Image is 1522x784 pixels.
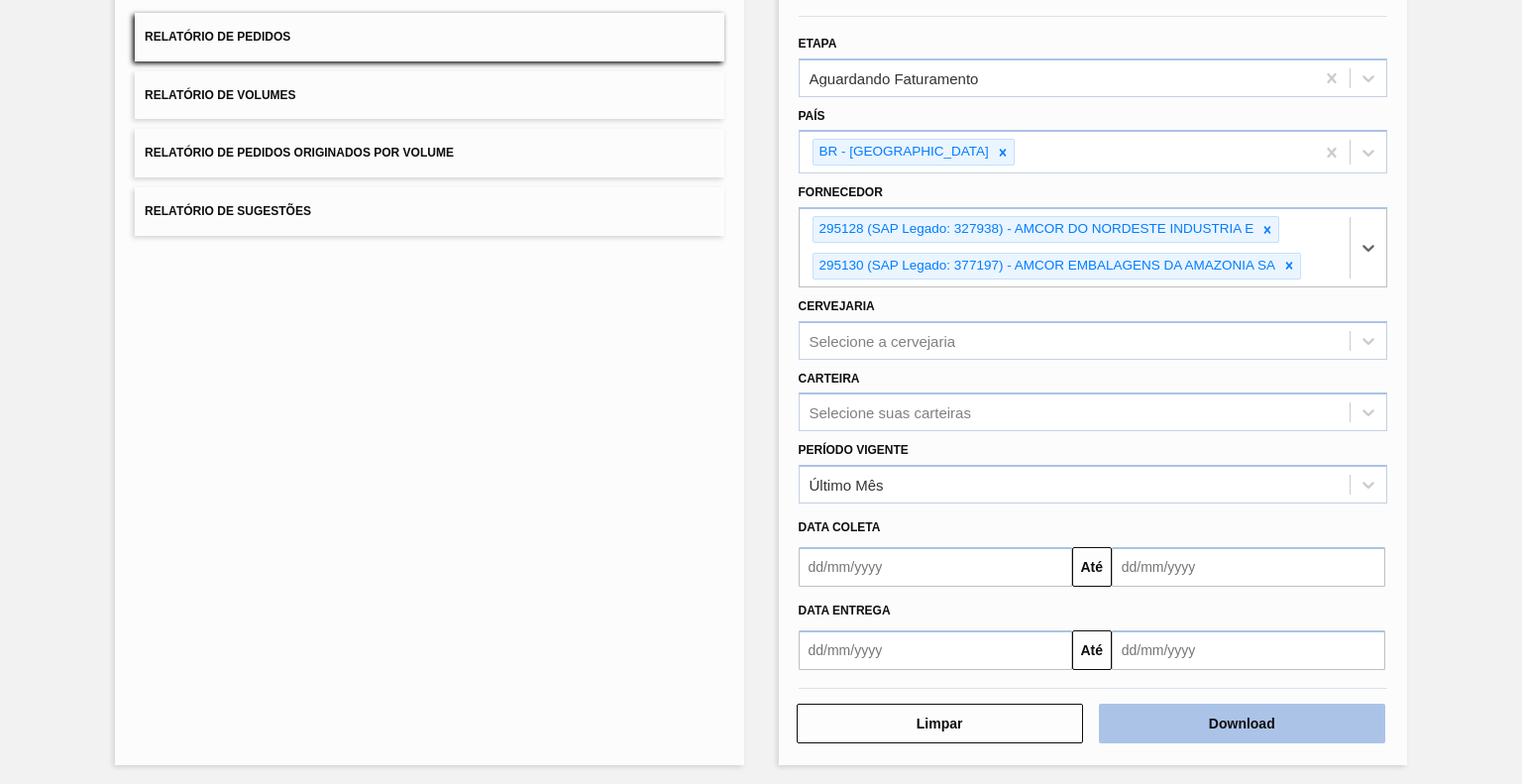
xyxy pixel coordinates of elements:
[799,547,1072,587] input: dd/mm/yyyy
[799,520,881,534] span: Data coleta
[797,704,1083,743] button: Limpar
[1072,630,1112,670] button: Até
[135,187,723,236] button: Relatório de Sugestões
[135,129,723,177] button: Relatório de Pedidos Originados por Volume
[814,140,992,165] div: BR - [GEOGRAPHIC_DATA]
[135,71,723,120] button: Relatório de Volumes
[799,630,1072,670] input: dd/mm/yyyy
[799,604,891,617] span: Data entrega
[1112,547,1385,587] input: dd/mm/yyyy
[810,69,979,86] div: Aguardando Faturamento
[145,30,290,44] span: Relatório de Pedidos
[810,477,884,494] div: Último Mês
[145,146,454,160] span: Relatório de Pedidos Originados por Volume
[1112,630,1385,670] input: dd/mm/yyyy
[799,185,883,199] label: Fornecedor
[1072,547,1112,587] button: Até
[135,13,723,61] button: Relatório de Pedidos
[145,204,311,218] span: Relatório de Sugestões
[799,37,837,51] label: Etapa
[1099,704,1385,743] button: Download
[814,254,1278,279] div: 295130 (SAP Legado: 377197) - AMCOR EMBALAGENS DA AMAZONIA SA
[810,332,956,349] div: Selecione a cervejaria
[810,404,971,421] div: Selecione suas carteiras
[799,443,909,457] label: Período Vigente
[799,372,860,386] label: Carteira
[799,109,825,123] label: País
[799,299,875,313] label: Cervejaria
[145,88,295,102] span: Relatório de Volumes
[814,217,1257,242] div: 295128 (SAP Legado: 327938) - AMCOR DO NORDESTE INDUSTRIA E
